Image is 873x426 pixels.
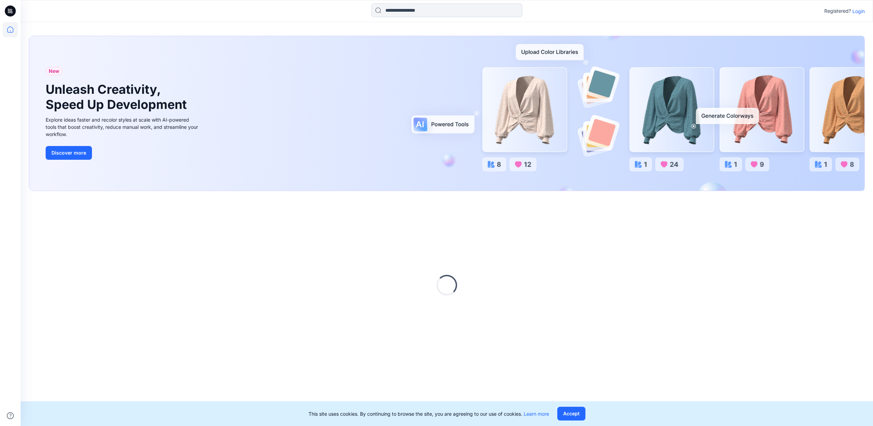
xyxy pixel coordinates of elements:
[557,407,585,421] button: Accept
[46,116,200,138] div: Explore ideas faster and recolor styles at scale with AI-powered tools that boost creativity, red...
[46,82,190,112] h1: Unleash Creativity, Speed Up Development
[824,7,851,15] p: Registered?
[46,146,200,160] a: Discover more
[309,410,549,417] p: This site uses cookies. By continuing to browse the site, you are agreeing to our use of cookies.
[49,67,59,75] span: New
[852,8,865,15] p: Login
[46,146,92,160] button: Discover more
[524,411,549,417] a: Learn more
